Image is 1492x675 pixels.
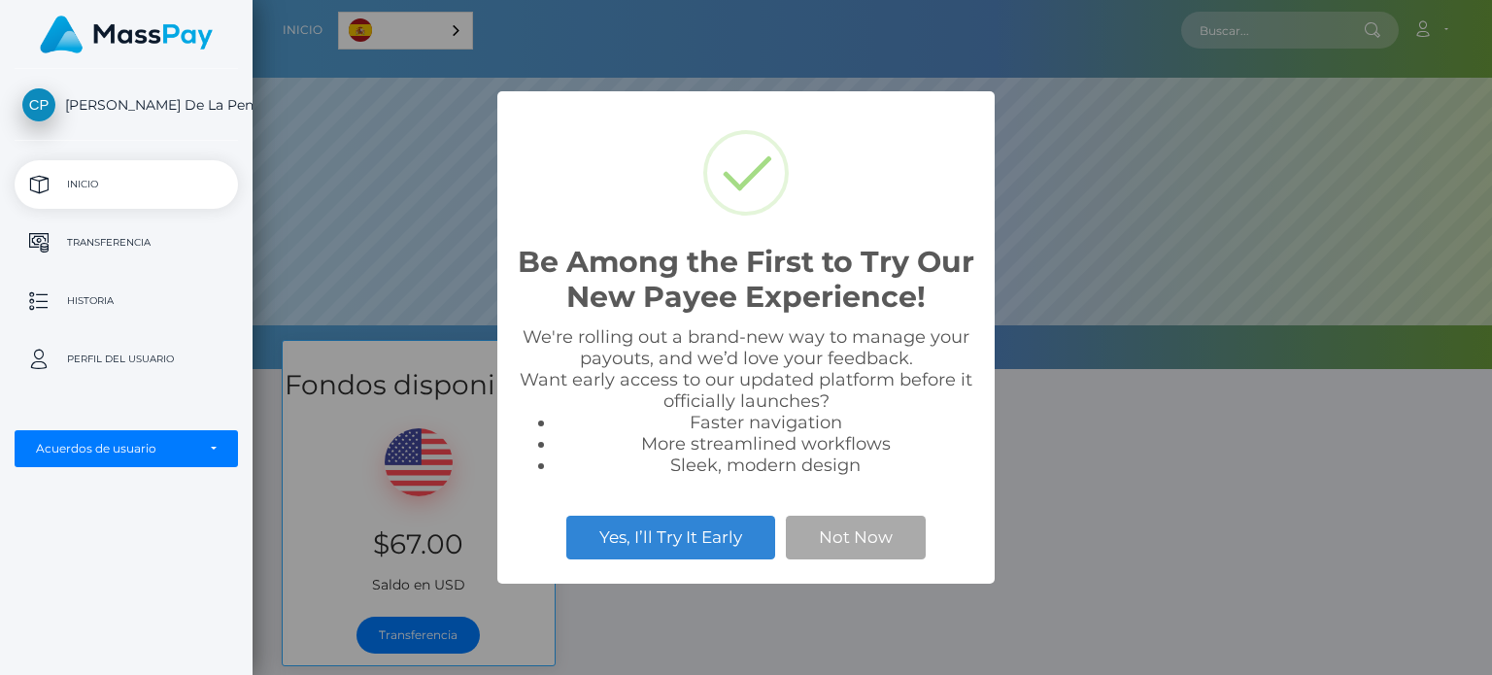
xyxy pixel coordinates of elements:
[22,345,230,374] p: Perfil del usuario
[22,228,230,257] p: Transferencia
[556,455,975,476] li: Sleek, modern design
[556,433,975,455] li: More streamlined workflows
[15,430,238,467] button: Acuerdos de usuario
[15,96,238,114] span: [PERSON_NAME] De La Pena
[517,326,975,476] div: We're rolling out a brand-new way to manage your payouts, and we’d love your feedback. Want early...
[22,287,230,316] p: Historia
[517,245,975,315] h2: Be Among the First to Try Our New Payee Experience!
[22,170,230,199] p: Inicio
[40,16,213,53] img: MassPay
[786,516,926,558] button: Not Now
[556,412,975,433] li: Faster navigation
[566,516,775,558] button: Yes, I’ll Try It Early
[36,441,195,456] div: Acuerdos de usuario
